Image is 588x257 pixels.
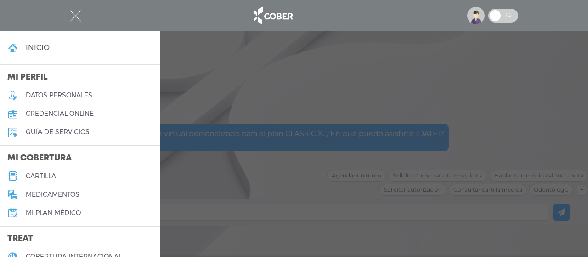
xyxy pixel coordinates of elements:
[26,110,94,118] h5: credencial online
[26,91,92,99] h5: datos personales
[26,172,56,180] h5: cartilla
[26,128,90,136] h5: guía de servicios
[26,191,79,199] h5: medicamentos
[467,7,485,24] img: profile-placeholder.svg
[26,43,50,52] h4: inicio
[70,10,81,22] img: Cober_menu-close-white.svg
[26,209,81,217] h5: Mi plan médico
[249,5,297,27] img: logo_cober_home-white.png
